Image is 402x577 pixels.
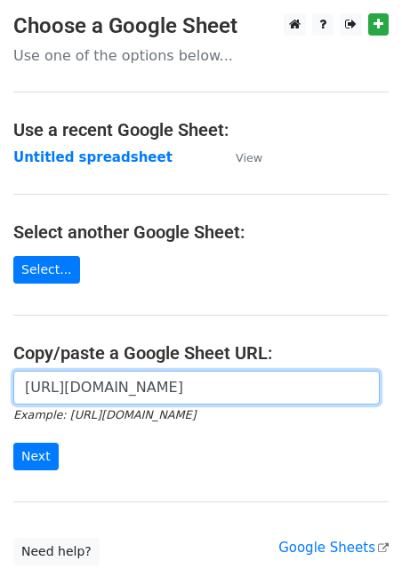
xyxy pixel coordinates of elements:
[13,371,380,405] input: Paste your Google Sheet URL here
[13,342,389,364] h4: Copy/paste a Google Sheet URL:
[13,221,389,243] h4: Select another Google Sheet:
[278,540,389,556] a: Google Sheets
[13,149,173,165] a: Untitled spreadsheet
[13,46,389,65] p: Use one of the options below...
[13,408,196,421] small: Example: [URL][DOMAIN_NAME]
[13,119,389,140] h4: Use a recent Google Sheet:
[313,492,402,577] iframe: Chat Widget
[236,151,262,164] small: View
[13,256,80,284] a: Select...
[13,538,100,565] a: Need help?
[13,443,59,470] input: Next
[13,13,389,39] h3: Choose a Google Sheet
[218,149,262,165] a: View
